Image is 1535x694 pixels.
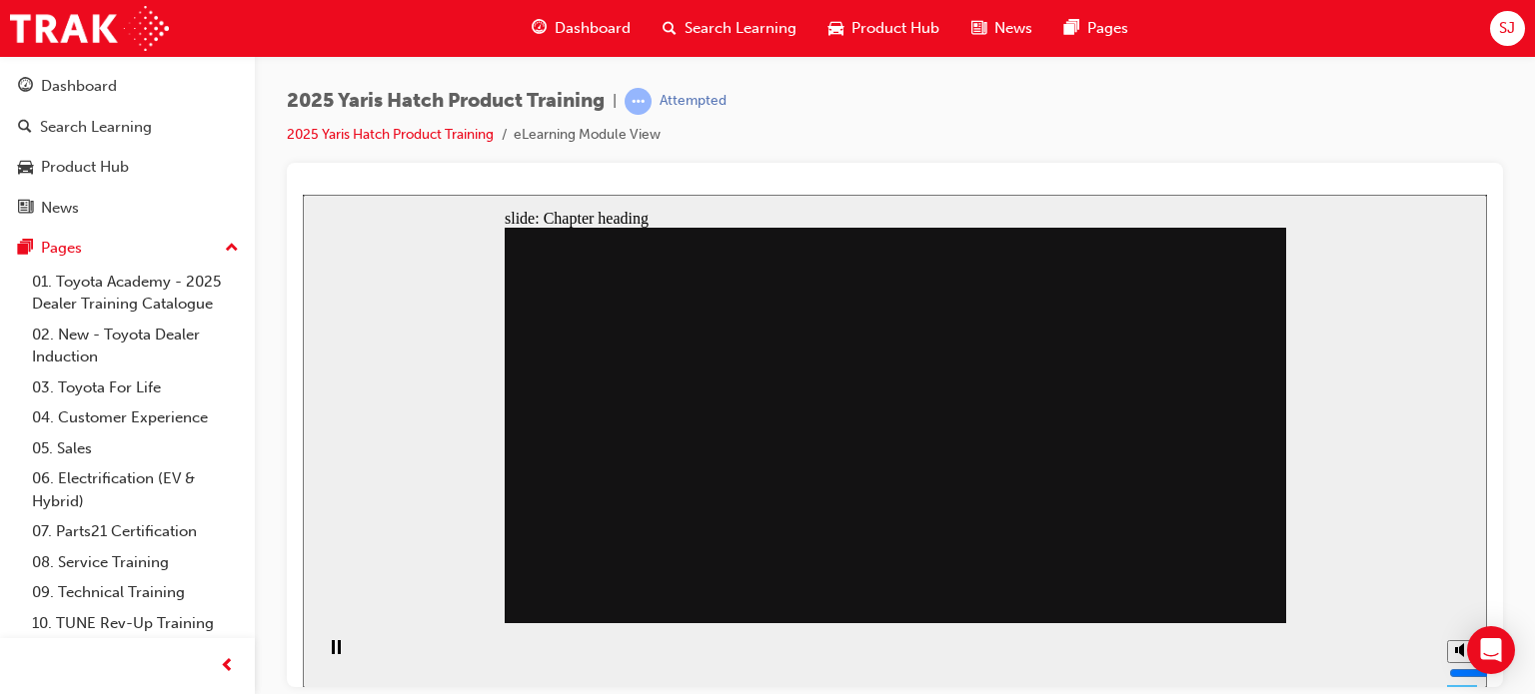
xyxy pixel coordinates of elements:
[812,8,955,49] a: car-iconProduct Hub
[18,200,33,218] span: news-icon
[40,116,152,139] div: Search Learning
[514,124,661,147] li: eLearning Module View
[18,240,33,258] span: pages-icon
[287,126,494,143] a: 2025 Yaris Hatch Product Training
[1144,445,1176,468] button: Mute (Ctrl+Alt+M)
[8,109,247,146] a: Search Learning
[663,16,677,41] span: search-icon
[10,444,44,478] button: Pause (Ctrl+Alt+P)
[8,230,247,267] button: Pages
[10,428,44,493] div: playback controls
[8,190,247,227] a: News
[1064,16,1079,41] span: pages-icon
[8,149,247,186] a: Product Hub
[10,6,169,51] img: Trak
[24,320,247,372] a: 02. New - Toyota Dealer Induction
[8,68,247,105] a: Dashboard
[225,236,239,262] span: up-icon
[1134,428,1174,493] div: misc controls
[1146,470,1275,486] input: volume
[24,372,247,403] a: 03. Toyota For Life
[18,119,32,137] span: search-icon
[24,402,247,433] a: 04. Customer Experience
[287,90,605,113] span: 2025 Yaris Hatch Product Training
[625,88,652,115] span: learningRecordVerb_ATTEMPT-icon
[24,608,247,639] a: 10. TUNE Rev-Up Training
[220,654,235,679] span: prev-icon
[41,156,129,179] div: Product Hub
[1490,11,1525,46] button: SJ
[18,78,33,96] span: guage-icon
[516,8,647,49] a: guage-iconDashboard
[685,17,796,40] span: Search Learning
[41,237,82,260] div: Pages
[24,547,247,578] a: 08. Service Training
[647,8,812,49] a: search-iconSearch Learning
[532,16,547,41] span: guage-icon
[1087,17,1128,40] span: Pages
[1467,626,1515,674] div: Open Intercom Messenger
[613,90,617,113] span: |
[18,159,33,177] span: car-icon
[660,92,727,111] div: Attempted
[303,195,1487,687] iframe: To enrich screen reader interactions, please activate Accessibility in Grammarly extension settings
[24,516,247,547] a: 07. Parts21 Certification
[41,197,79,220] div: News
[555,17,631,40] span: Dashboard
[24,463,247,516] a: 06. Electrification (EV & Hybrid)
[851,17,939,40] span: Product Hub
[24,433,247,464] a: 05. Sales
[955,8,1048,49] a: news-iconNews
[971,16,986,41] span: news-icon
[1499,17,1515,40] span: SJ
[24,577,247,608] a: 09. Technical Training
[1048,8,1144,49] a: pages-iconPages
[41,75,117,98] div: Dashboard
[994,17,1032,40] span: News
[24,267,247,320] a: 01. Toyota Academy - 2025 Dealer Training Catalogue
[828,16,843,41] span: car-icon
[8,64,247,230] button: DashboardSearch LearningProduct HubNews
